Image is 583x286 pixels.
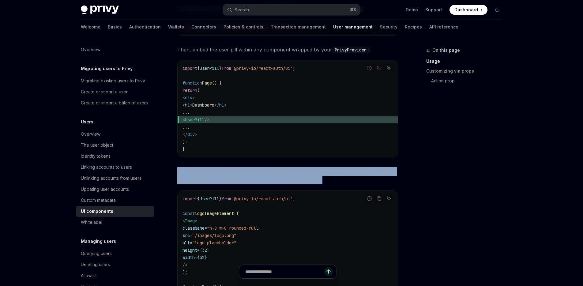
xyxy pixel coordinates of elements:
[182,218,185,224] span: <
[195,255,197,260] span: =
[426,66,507,76] a: Customizing via props
[454,7,478,13] span: Dashboard
[405,20,422,34] a: Recipes
[332,47,369,53] code: PrivyProvider
[81,152,111,160] div: Identity tokens
[231,196,293,201] span: '@privy-io/react-auth/ui'
[223,4,360,15] button: Open search
[81,197,116,204] div: Custom metadata
[202,80,212,86] span: Page
[426,76,507,86] a: Action prop
[129,20,161,34] a: Authentication
[81,186,129,193] div: Updating user accounts
[81,46,100,53] div: Overview
[81,99,148,107] div: Create or import a batch of users
[324,267,333,276] button: Send message
[197,66,200,71] span: {
[205,255,207,260] span: }
[182,110,190,115] span: ...
[365,64,373,72] button: Report incorrect code
[293,66,295,71] span: ;
[81,6,119,14] img: dark logo
[76,129,154,140] a: Overview
[182,146,185,152] span: }
[81,261,110,268] div: Deleting users
[212,80,222,86] span: () {
[81,118,93,126] h5: Users
[76,86,154,97] a: Create or import a user
[76,173,154,184] a: Unlinking accounts from users
[197,247,200,253] span: =
[177,167,398,184] span: You can also customize the user pill by passing the props describing the desired action, label, a...
[224,102,227,108] span: >
[76,217,154,228] a: Whitelabel
[187,132,195,137] span: div
[81,88,128,96] div: Create or import a user
[76,248,154,259] a: Querying users
[182,132,187,137] span: </
[432,47,460,54] span: On this page
[81,272,97,279] div: Allowlist
[81,238,116,245] h5: Managing users
[76,206,154,217] a: UI components
[190,240,192,246] span: =
[200,196,219,201] span: UserPill
[190,102,192,108] span: >
[202,247,207,253] span: 32
[182,196,197,201] span: import
[235,6,252,13] div: Search...
[81,164,132,171] div: Linking accounts to users
[81,141,113,149] div: The user object
[182,124,190,130] span: ...
[365,194,373,202] button: Report incorrect code
[429,20,458,34] a: API reference
[192,240,236,246] span: "logo placeholder"
[492,5,502,15] button: Toggle dark mode
[293,196,295,201] span: ;
[350,7,356,12] span: ⌘ K
[76,184,154,195] a: Updating user accounts
[182,262,187,268] span: />
[205,225,207,231] span: =
[185,218,197,224] span: Image
[224,20,263,34] a: Policies & controls
[375,194,383,202] button: Copy the contents from the code block
[182,240,190,246] span: alt
[182,95,185,100] span: <
[426,56,507,66] a: Usage
[168,20,184,34] a: Wallets
[76,270,154,281] a: Allowlist
[222,196,231,201] span: from
[81,219,102,226] div: Whitelabel
[81,250,112,257] div: Querying users
[406,7,418,13] a: Demo
[380,20,397,34] a: Security
[200,66,219,71] span: UserPill
[190,233,192,238] span: =
[219,196,222,201] span: }
[236,211,239,216] span: (
[81,65,133,72] h5: Migrating users to Privy
[182,66,197,71] span: import
[182,247,197,253] span: height
[200,255,205,260] span: 32
[197,196,200,201] span: {
[182,225,205,231] span: className
[76,140,154,151] a: The user object
[182,139,187,145] span: );
[182,233,190,238] span: src
[182,117,185,122] span: <
[214,102,219,108] span: </
[76,195,154,206] a: Custom metadata
[81,175,141,182] div: Unlinking accounts from users
[81,77,145,85] div: Migrating existing users to Privy
[81,20,100,34] a: Welcome
[191,20,216,34] a: Connectors
[182,80,202,86] span: function
[222,66,231,71] span: from
[234,211,236,216] span: =
[449,5,487,15] a: Dashboard
[76,75,154,86] a: Migrating existing users to Privy
[185,95,192,100] span: div
[200,247,202,253] span: {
